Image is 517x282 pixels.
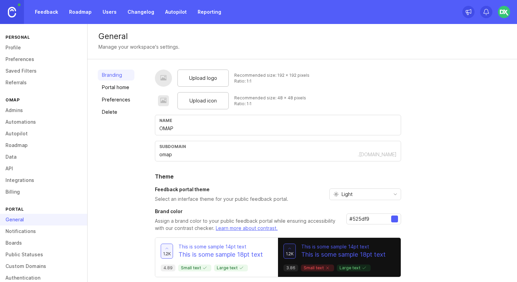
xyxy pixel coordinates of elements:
[155,196,288,203] p: Select an interface theme for your public feedback portal.
[98,107,134,118] a: Delete
[283,244,296,259] button: 1.2k
[98,6,121,18] a: Users
[159,144,397,149] div: subdomain
[98,43,180,51] div: Manage your workspace's settings.
[123,6,158,18] a: Changelog
[155,218,341,232] p: Assign a brand color to your public feedback portal while ensuring accessibility with our contras...
[329,188,401,200] div: toggle menu
[31,6,62,18] a: Feedback
[286,265,295,271] p: 3.86
[98,94,134,105] a: Preferences
[155,208,341,215] h3: Brand color
[178,250,263,259] p: This is some sample 18pt text
[340,265,368,271] p: Large text
[217,265,245,271] p: Large text
[98,82,134,93] a: Portal home
[159,118,397,123] div: Name
[8,7,16,17] img: Canny Home
[194,6,225,18] a: Reporting
[234,101,306,107] div: Ratio: 1:1
[161,244,173,259] button: 1.2k
[178,243,263,250] p: This is some sample 14pt text
[98,70,134,81] a: Branding
[390,192,401,197] svg: toggle icon
[234,95,306,101] div: Recommended size: 48 x 48 pixels
[163,251,171,257] span: 1.2k
[286,251,294,257] span: 1.2k
[65,6,96,18] a: Roadmap
[155,186,288,193] h3: Feedback portal theme
[216,225,278,231] a: Learn more about contrast.
[181,265,209,271] p: Small text
[301,243,386,250] p: This is some sample 14pt text
[98,32,506,40] div: General
[155,172,401,181] h2: Theme
[358,151,397,158] div: .[DOMAIN_NAME]
[189,74,217,82] span: Upload logo
[301,250,386,259] p: This is some sample 18pt text
[498,6,510,18] img: Harshil Shah
[161,6,191,18] a: Autopilot
[234,72,309,78] div: Recommended size: 192 x 192 pixels
[163,265,173,271] p: 4.89
[333,192,339,197] svg: prefix icon Sun
[159,151,358,158] input: Subdomain
[189,97,217,105] span: Upload icon
[234,78,309,84] div: Ratio: 1:1
[342,191,353,198] span: Light
[304,265,331,271] p: Small text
